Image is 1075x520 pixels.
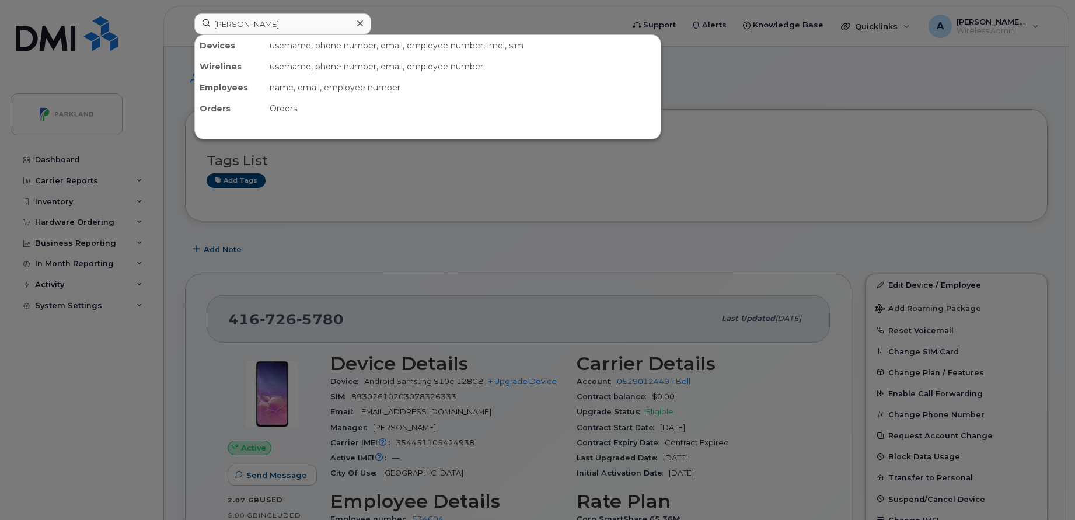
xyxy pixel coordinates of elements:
[265,98,661,119] div: Orders
[195,77,265,98] div: Employees
[265,35,661,56] div: username, phone number, email, employee number, imei, sim
[265,77,661,98] div: name, email, employee number
[265,56,661,77] div: username, phone number, email, employee number
[195,35,265,56] div: Devices
[195,56,265,77] div: Wirelines
[195,98,265,119] div: Orders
